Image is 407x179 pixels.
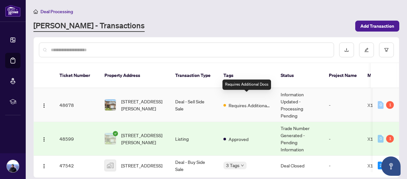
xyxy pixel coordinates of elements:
button: Logo [39,134,49,144]
span: filter [384,48,389,52]
td: - [324,122,362,156]
span: download [344,48,349,52]
img: thumbnail-img [105,160,116,171]
button: filter [379,42,394,57]
td: 48678 [54,88,99,122]
button: Logo [39,100,49,110]
span: [STREET_ADDRESS][PERSON_NAME] [121,132,165,146]
img: Profile Icon [7,160,19,172]
th: Property Address [99,63,170,88]
span: X12296999 [367,163,393,168]
img: Logo [41,103,47,108]
img: thumbnail-img [105,99,116,110]
th: MLS # [362,63,401,88]
td: - [324,156,362,175]
td: Information Updated - Processing Pending [276,88,324,122]
button: Add Transaction [355,21,399,32]
img: Logo [41,137,47,142]
span: X12329289 [367,136,393,142]
td: Deal Closed [276,156,324,175]
td: - [324,88,362,122]
a: [PERSON_NAME] - Transactions [33,20,145,32]
td: 47542 [54,156,99,175]
div: 1 [386,135,394,143]
div: Requires Additional Docs [222,80,271,90]
span: home [33,9,38,14]
div: 0 [378,101,384,109]
th: Project Name [324,63,362,88]
td: Deal - Buy Side Sale [170,156,218,175]
td: Listing [170,122,218,156]
div: 1 [386,101,394,109]
th: Status [276,63,324,88]
span: [STREET_ADDRESS] [121,162,162,169]
td: Trade Number Generated - Pending Information [276,122,324,156]
img: Logo [41,164,47,169]
th: Transaction Type [170,63,218,88]
span: check-circle [113,131,118,136]
span: 3 Tags [226,162,240,169]
span: Requires Additional Docs [229,102,270,109]
img: logo [5,5,21,17]
img: thumbnail-img [105,133,116,144]
button: Logo [39,160,49,171]
button: edit [359,42,374,57]
td: 48599 [54,122,99,156]
span: Add Transaction [360,21,394,31]
th: Ticket Number [54,63,99,88]
td: Deal - Sell Side Sale [170,88,218,122]
button: Open asap [381,156,401,176]
button: download [339,42,354,57]
span: edit [364,48,369,52]
span: down [241,164,244,167]
th: Tags [218,63,276,88]
span: X12329289 [367,102,393,108]
span: [STREET_ADDRESS][PERSON_NAME] [121,98,165,112]
div: 2 [378,162,384,169]
div: 0 [378,135,384,143]
span: Deal Processing [41,9,73,14]
span: Approved [229,136,249,143]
